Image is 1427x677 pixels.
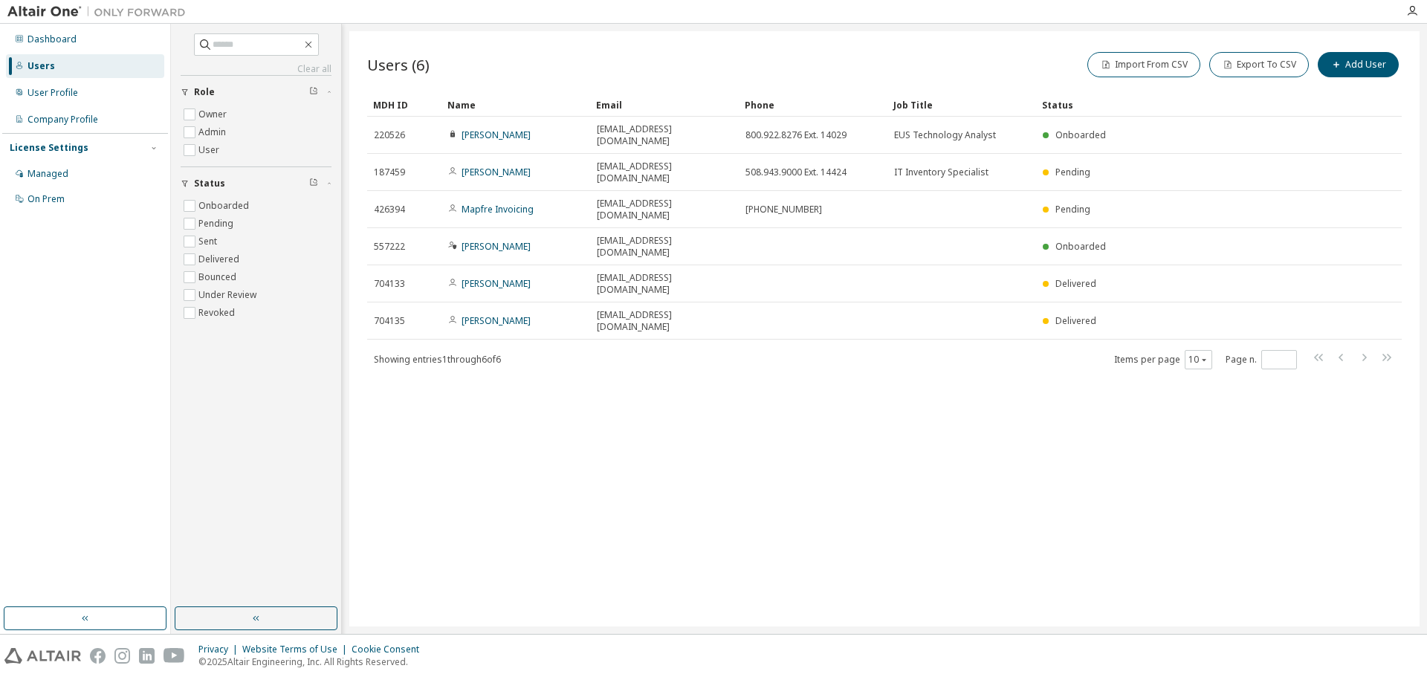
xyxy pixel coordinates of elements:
button: Role [181,76,331,108]
button: Add User [1318,52,1399,77]
span: 220526 [374,129,405,141]
a: Clear all [181,63,331,75]
label: Bounced [198,268,239,286]
div: On Prem [27,193,65,205]
div: Status [1042,93,1324,117]
div: Name [447,93,584,117]
button: Status [181,167,331,200]
div: License Settings [10,142,88,154]
button: Import From CSV [1087,52,1200,77]
span: 426394 [374,204,405,216]
span: 800.922.8276 Ext. 14029 [745,129,847,141]
span: 704133 [374,278,405,290]
div: Users [27,60,55,72]
span: [EMAIL_ADDRESS][DOMAIN_NAME] [597,161,732,184]
div: Phone [745,93,881,117]
label: Sent [198,233,220,250]
label: Pending [198,215,236,233]
a: [PERSON_NAME] [462,240,531,253]
span: Users (6) [367,54,430,75]
span: 187459 [374,166,405,178]
span: Onboarded [1055,240,1106,253]
div: Dashboard [27,33,77,45]
span: 557222 [374,241,405,253]
label: Under Review [198,286,259,304]
img: instagram.svg [114,648,130,664]
span: IT Inventory Specialist [894,166,988,178]
a: [PERSON_NAME] [462,314,531,327]
span: Showing entries 1 through 6 of 6 [374,353,501,366]
span: Status [194,178,225,190]
span: Page n. [1226,350,1297,369]
div: Company Profile [27,114,98,126]
span: [EMAIL_ADDRESS][DOMAIN_NAME] [597,198,732,221]
span: 704135 [374,315,405,327]
img: youtube.svg [164,648,185,664]
span: [EMAIL_ADDRESS][DOMAIN_NAME] [597,272,732,296]
p: © 2025 Altair Engineering, Inc. All Rights Reserved. [198,655,428,668]
img: linkedin.svg [139,648,155,664]
label: User [198,141,222,159]
span: Clear filter [309,86,318,98]
div: Cookie Consent [352,644,428,655]
span: [EMAIL_ADDRESS][DOMAIN_NAME] [597,235,732,259]
img: Altair One [7,4,193,19]
div: Managed [27,168,68,180]
div: MDH ID [373,93,436,117]
a: [PERSON_NAME] [462,129,531,141]
a: [PERSON_NAME] [462,277,531,290]
a: [PERSON_NAME] [462,166,531,178]
img: facebook.svg [90,648,106,664]
button: Export To CSV [1209,52,1309,77]
label: Onboarded [198,197,252,215]
div: Website Terms of Use [242,644,352,655]
span: Delivered [1055,314,1096,327]
span: [EMAIL_ADDRESS][DOMAIN_NAME] [597,123,732,147]
span: Role [194,86,215,98]
span: Onboarded [1055,129,1106,141]
a: Mapfre Invoicing [462,203,534,216]
span: Pending [1055,203,1090,216]
label: Revoked [198,304,238,322]
label: Owner [198,106,230,123]
span: Items per page [1114,350,1212,369]
span: [PHONE_NUMBER] [745,204,822,216]
div: Job Title [893,93,1030,117]
label: Admin [198,123,229,141]
span: Clear filter [309,178,318,190]
span: Delivered [1055,277,1096,290]
span: EUS Technology Analyst [894,129,996,141]
span: Pending [1055,166,1090,178]
span: 508.943.9000 Ext. 14424 [745,166,847,178]
button: 10 [1188,354,1208,366]
span: [EMAIL_ADDRESS][DOMAIN_NAME] [597,309,732,333]
img: altair_logo.svg [4,648,81,664]
label: Delivered [198,250,242,268]
div: User Profile [27,87,78,99]
div: Email [596,93,733,117]
div: Privacy [198,644,242,655]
